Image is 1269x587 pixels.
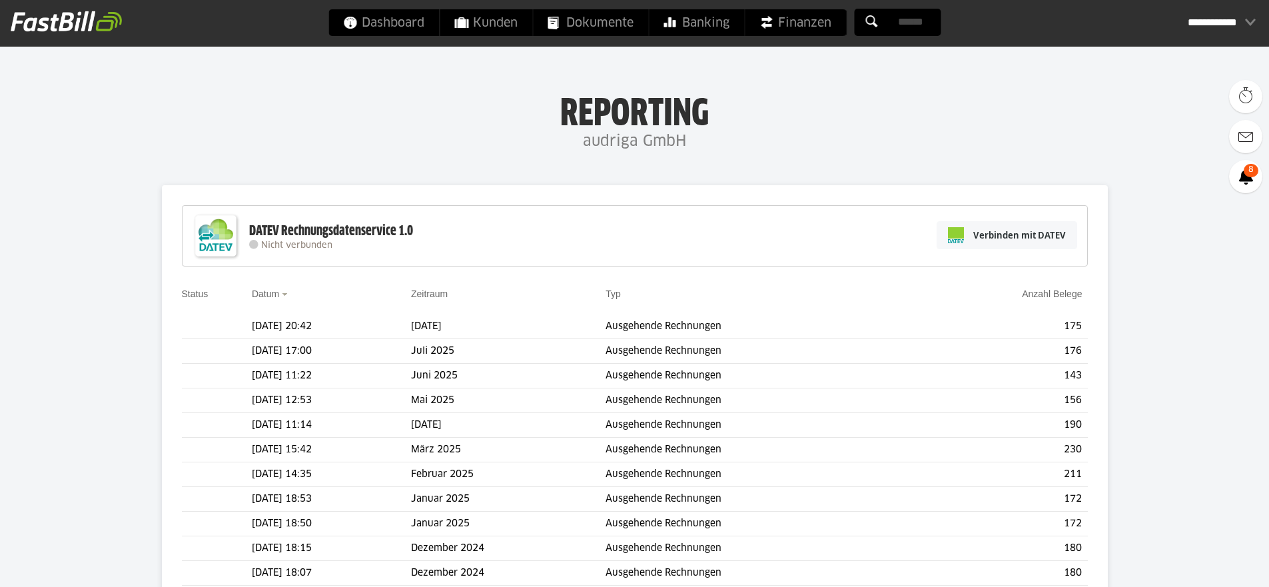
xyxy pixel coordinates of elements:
a: 8 [1229,160,1262,193]
td: Mai 2025 [411,388,606,413]
a: Anzahl Belege [1022,289,1082,299]
span: Kunden [454,9,518,36]
td: 172 [913,487,1087,512]
td: Dezember 2024 [411,536,606,561]
span: 8 [1244,164,1258,177]
a: Dokumente [533,9,648,36]
td: [DATE] 15:42 [252,438,411,462]
td: Ausgehende Rechnungen [606,462,913,487]
td: Januar 2025 [411,512,606,536]
h1: Reporting [133,94,1136,129]
td: Ausgehende Rechnungen [606,536,913,561]
td: 180 [913,536,1087,561]
td: Dezember 2024 [411,561,606,586]
td: Ausgehende Rechnungen [606,339,913,364]
td: 190 [913,413,1087,438]
td: [DATE] 14:35 [252,462,411,487]
td: Ausgehende Rechnungen [606,413,913,438]
td: 230 [913,438,1087,462]
td: [DATE] 20:42 [252,314,411,339]
td: [DATE] [411,413,606,438]
td: 175 [913,314,1087,339]
td: [DATE] 18:50 [252,512,411,536]
td: Ausgehende Rechnungen [606,364,913,388]
td: Juni 2025 [411,364,606,388]
img: fastbill_logo_white.png [11,11,122,32]
td: März 2025 [411,438,606,462]
span: Verbinden mit DATEV [973,229,1066,242]
td: 143 [913,364,1087,388]
td: [DATE] 17:00 [252,339,411,364]
td: Ausgehende Rechnungen [606,438,913,462]
iframe: Öffnet ein Widget, in dem Sie weitere Informationen finden [1165,547,1256,580]
td: Juli 2025 [411,339,606,364]
span: Finanzen [759,9,831,36]
td: [DATE] 11:14 [252,413,411,438]
td: Ausgehende Rechnungen [606,487,913,512]
td: [DATE] 12:53 [252,388,411,413]
td: 156 [913,388,1087,413]
img: DATEV-Datenservice Logo [189,209,242,263]
td: 172 [913,512,1087,536]
a: Finanzen [745,9,846,36]
td: 180 [913,561,1087,586]
td: [DATE] 18:07 [252,561,411,586]
span: Nicht verbunden [261,241,332,250]
td: Ausgehende Rechnungen [606,561,913,586]
a: Datum [252,289,279,299]
td: Januar 2025 [411,487,606,512]
img: pi-datev-logo-farbig-24.svg [948,227,964,243]
div: DATEV Rechnungsdatenservice 1.0 [249,223,413,240]
span: Banking [663,9,729,36]
img: sort_desc.gif [282,293,290,296]
a: Status [182,289,209,299]
td: 176 [913,339,1087,364]
a: Verbinden mit DATEV [937,221,1077,249]
a: Banking [649,9,744,36]
a: Zeitraum [411,289,448,299]
td: [DATE] 11:22 [252,364,411,388]
td: [DATE] [411,314,606,339]
a: Kunden [440,9,532,36]
td: Ausgehende Rechnungen [606,388,913,413]
td: 211 [913,462,1087,487]
td: Ausgehende Rechnungen [606,314,913,339]
a: Dashboard [328,9,439,36]
td: [DATE] 18:53 [252,487,411,512]
a: Typ [606,289,621,299]
span: Dokumente [548,9,634,36]
span: Dashboard [343,9,424,36]
td: Ausgehende Rechnungen [606,512,913,536]
td: Februar 2025 [411,462,606,487]
td: [DATE] 18:15 [252,536,411,561]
